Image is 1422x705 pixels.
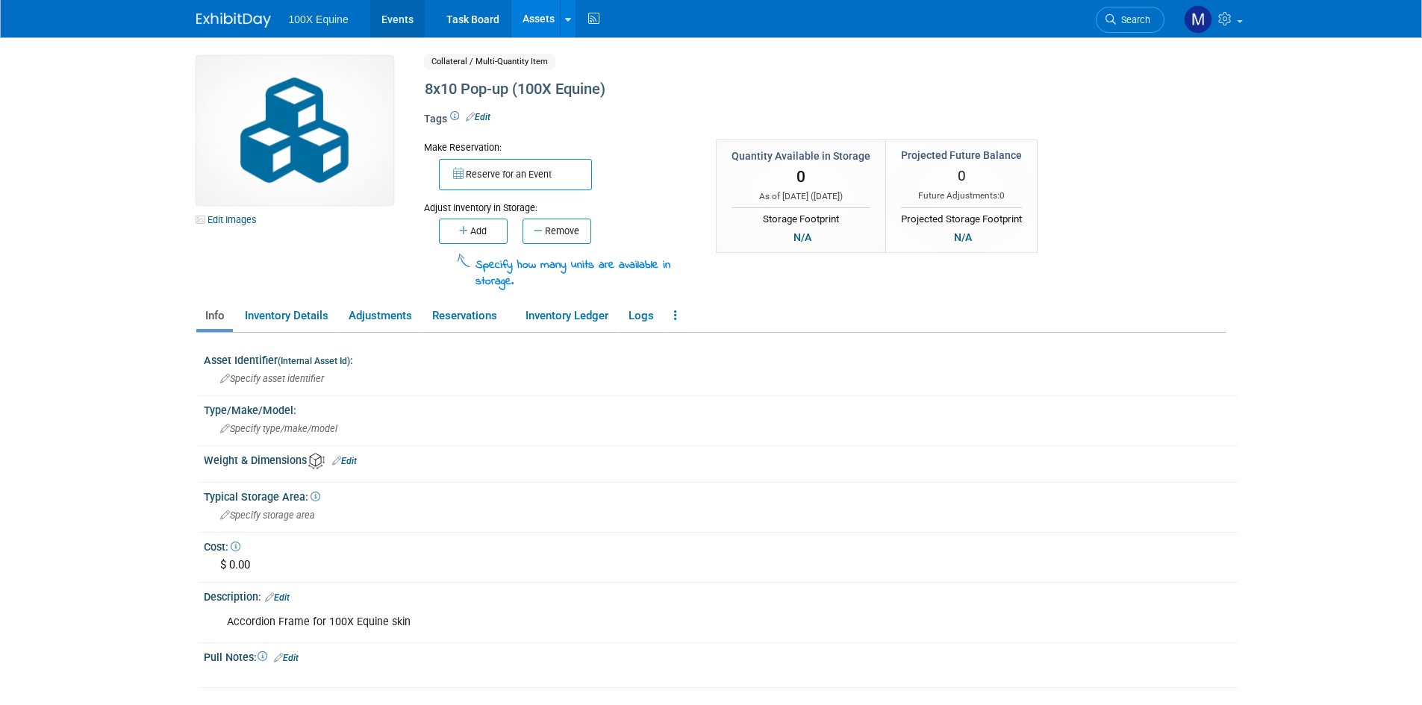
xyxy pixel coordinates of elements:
div: Make Reservation: [424,140,694,154]
a: Edit Images [196,210,263,229]
span: Specify type/make/model [220,423,337,434]
div: Adjust Inventory in Storage: [424,190,694,215]
img: Mia Maniaci [1184,5,1212,34]
div: Future Adjustments: [901,189,1022,202]
small: (Internal Asset Id) [278,356,350,366]
span: Typical Storage Area: [204,491,320,503]
span: Specify asset identifier [220,373,324,384]
span: Collateral / Multi-Quantity Item [424,54,555,69]
span: 0 [958,167,966,184]
img: Asset Weight and Dimensions [308,453,325,469]
a: Inventory Details [236,303,337,329]
span: 100X Equine [289,13,349,25]
span: [DATE] [814,191,840,201]
div: Description: [204,586,1238,605]
a: Search [1096,7,1164,33]
a: Inventory Ledger [517,303,617,329]
span: 0 [796,168,805,186]
a: Info [196,303,233,329]
div: Pull Notes: [204,646,1238,665]
a: Reservations [423,303,514,329]
div: Projected Storage Footprint [901,207,1022,227]
button: Reserve for an Event [439,159,592,190]
a: Edit [274,653,299,663]
div: Accordion Frame for 100X Equine skin [216,607,1043,637]
span: 0 [1000,190,1005,201]
img: ExhibitDay [196,13,271,28]
div: N/A [789,229,816,245]
span: Specify storage area [220,510,315,521]
div: Cost: [204,536,1238,554]
a: Adjustments [340,303,420,329]
div: Asset Identifier : [204,349,1238,368]
span: Search [1116,14,1150,25]
a: Edit [466,112,490,122]
div: Storage Footprint [732,207,870,227]
div: As of [DATE] ( ) [732,190,870,203]
button: Remove [523,219,591,244]
div: Quantity Available in Storage [732,148,870,163]
div: Tags [424,111,1103,137]
span: Specify how many units are available in storage. [475,257,670,289]
div: Projected Future Balance [901,148,1022,163]
div: Type/Make/Model: [204,399,1238,418]
a: Logs [620,303,662,329]
button: Add [439,219,508,244]
div: N/A [949,229,976,245]
div: 8x10 Pop-up (100X Equine) [420,76,1103,103]
div: Weight & Dimensions [204,449,1238,469]
a: Edit [265,592,290,603]
div: $ 0.00 [215,554,1226,577]
a: Edit [332,456,357,466]
img: Collateral-Icon-2.png [196,56,393,205]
